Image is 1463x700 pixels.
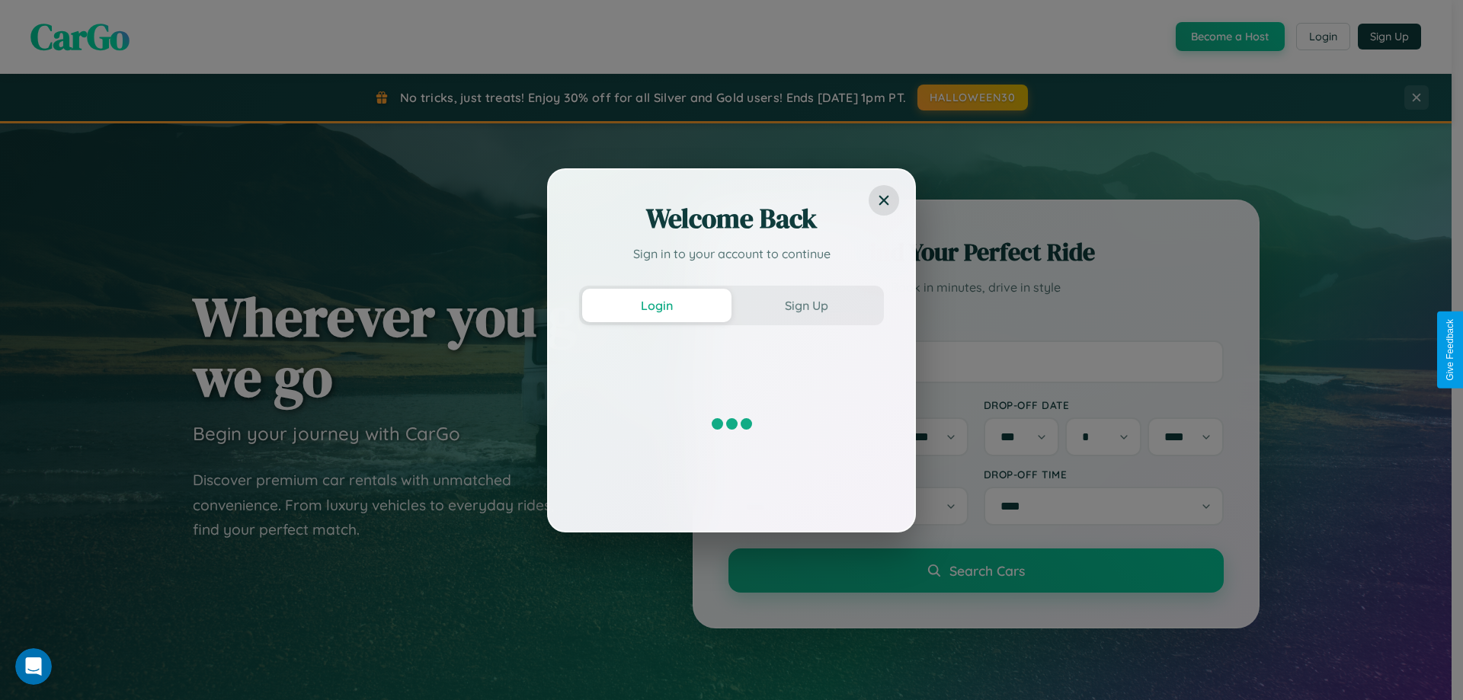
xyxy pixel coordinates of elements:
button: Sign Up [731,289,881,322]
h2: Welcome Back [579,200,884,237]
iframe: Intercom live chat [15,648,52,685]
p: Sign in to your account to continue [579,245,884,263]
div: Give Feedback [1445,319,1455,381]
button: Login [582,289,731,322]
